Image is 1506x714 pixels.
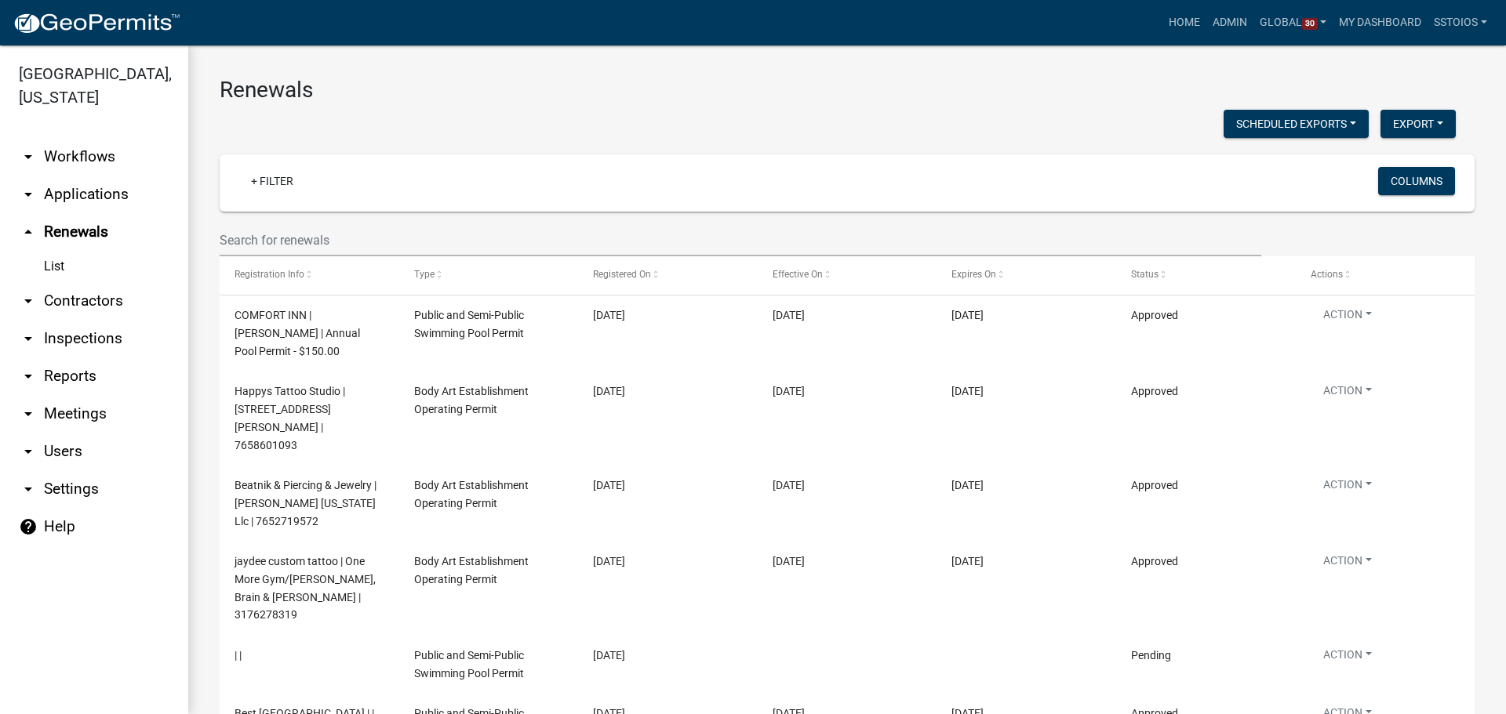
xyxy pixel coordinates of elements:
[951,309,984,321] span: 4/30/2026
[951,479,984,491] span: 12/31/2025
[1224,110,1369,138] button: Scheduled Exports
[773,385,805,397] span: 10/14/2025
[951,385,984,397] span: 12/31/2025
[1131,385,1178,397] span: Approved
[1131,649,1171,661] span: Pending
[19,223,38,241] i: arrow_drop_up
[1311,269,1343,280] span: Actions
[414,555,529,585] span: Body Art Establishment Operating Permit
[235,269,304,280] span: Registration Info
[1311,553,1384,575] button: Action
[593,479,625,491] span: 10/9/2025
[1131,555,1178,567] span: Approved
[1311,382,1384,405] button: Action
[1253,8,1333,38] a: Global30
[1206,8,1253,38] a: Admin
[414,269,435,280] span: Type
[399,256,579,294] datatable-header-cell: Type
[578,256,758,294] datatable-header-cell: Registered On
[593,649,625,661] span: 10/8/2025
[1162,8,1206,38] a: Home
[414,479,529,509] span: Body Art Establishment Operating Permit
[593,309,625,321] span: 10/13/2025
[1378,167,1455,195] button: Columns
[1380,110,1456,138] button: Export
[235,555,376,621] span: jaydee custom tattoo | One More Gym/Cox, Brain & Haley | 3176278319
[1428,8,1493,38] a: sstoios
[951,555,984,567] span: 12/31/2025
[414,309,524,339] span: Public and Semi-Public Swimming Pool Permit
[235,649,242,661] span: | |
[19,367,38,386] i: arrow_drop_down
[1131,479,1178,491] span: Approved
[773,479,805,491] span: 10/15/2025
[1311,306,1384,329] button: Action
[1295,256,1475,294] datatable-header-cell: Actions
[1311,647,1384,669] button: Action
[238,167,306,195] a: + Filter
[1311,477,1384,499] button: Action
[414,385,529,415] span: Body Art Establishment Operating Permit
[593,555,625,567] span: 10/8/2025
[19,147,38,166] i: arrow_drop_down
[1116,256,1296,294] datatable-header-cell: Status
[593,269,651,280] span: Registered On
[773,555,805,567] span: 10/8/2025
[220,77,1475,103] h3: Renewals
[19,292,38,310] i: arrow_drop_down
[19,185,38,204] i: arrow_drop_down
[220,224,1261,256] input: Search for renewals
[19,404,38,423] i: arrow_drop_down
[1131,309,1178,321] span: Approved
[937,256,1116,294] datatable-header-cell: Expires On
[1302,18,1318,31] span: 30
[1131,269,1159,280] span: Status
[773,309,805,321] span: 10/14/2025
[235,479,376,527] span: Beatnik & Piercing & Jewelry | Jas Indiana Llc | 7652719572
[19,480,38,498] i: arrow_drop_down
[773,269,823,280] span: Effective On
[1333,8,1428,38] a: My Dashboard
[414,649,524,680] span: Public and Semi-Public Swimming Pool Permit
[758,256,937,294] datatable-header-cell: Effective On
[220,256,399,294] datatable-header-cell: Registration Info
[19,442,38,461] i: arrow_drop_down
[19,329,38,348] i: arrow_drop_down
[235,385,345,451] span: Happys Tattoo Studio | 1735 S Dixon Rd Llc | 7658601093
[235,309,360,357] span: COMFORT INN | PK PATEL | Annual Pool Permit - $150.00
[593,385,625,397] span: 10/11/2025
[19,517,38,536] i: help
[951,269,996,280] span: Expires On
